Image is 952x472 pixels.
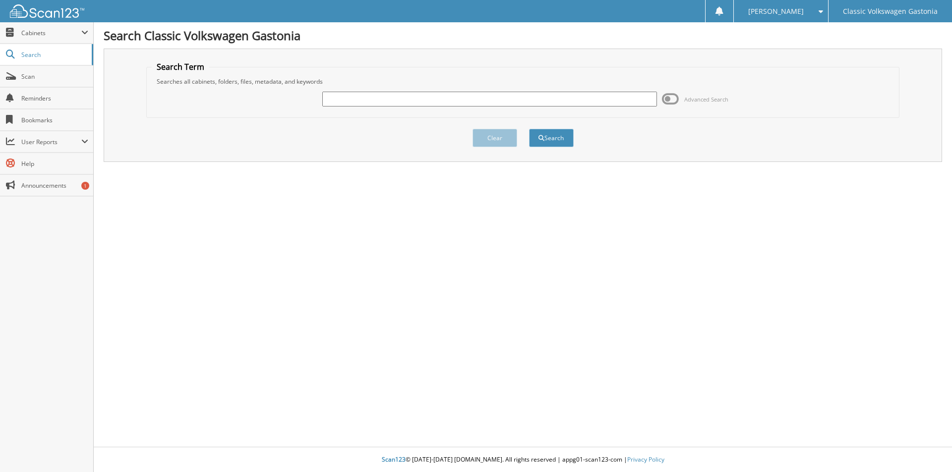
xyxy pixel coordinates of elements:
[21,72,88,81] span: Scan
[152,61,209,72] legend: Search Term
[10,4,84,18] img: scan123-logo-white.svg
[152,77,894,86] div: Searches all cabinets, folders, files, metadata, and keywords
[81,182,89,190] div: 1
[104,27,942,44] h1: Search Classic Volkswagen Gastonia
[21,94,88,103] span: Reminders
[684,96,728,103] span: Advanced Search
[843,8,938,14] span: Classic Volkswagen Gastonia
[94,448,952,472] div: © [DATE]-[DATE] [DOMAIN_NAME]. All rights reserved | appg01-scan123-com |
[473,129,517,147] button: Clear
[21,51,87,59] span: Search
[21,116,88,124] span: Bookmarks
[748,8,804,14] span: [PERSON_NAME]
[21,159,88,168] span: Help
[21,181,88,190] span: Announcements
[382,455,406,464] span: Scan123
[529,129,574,147] button: Search
[627,455,664,464] a: Privacy Policy
[21,29,81,37] span: Cabinets
[21,138,81,146] span: User Reports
